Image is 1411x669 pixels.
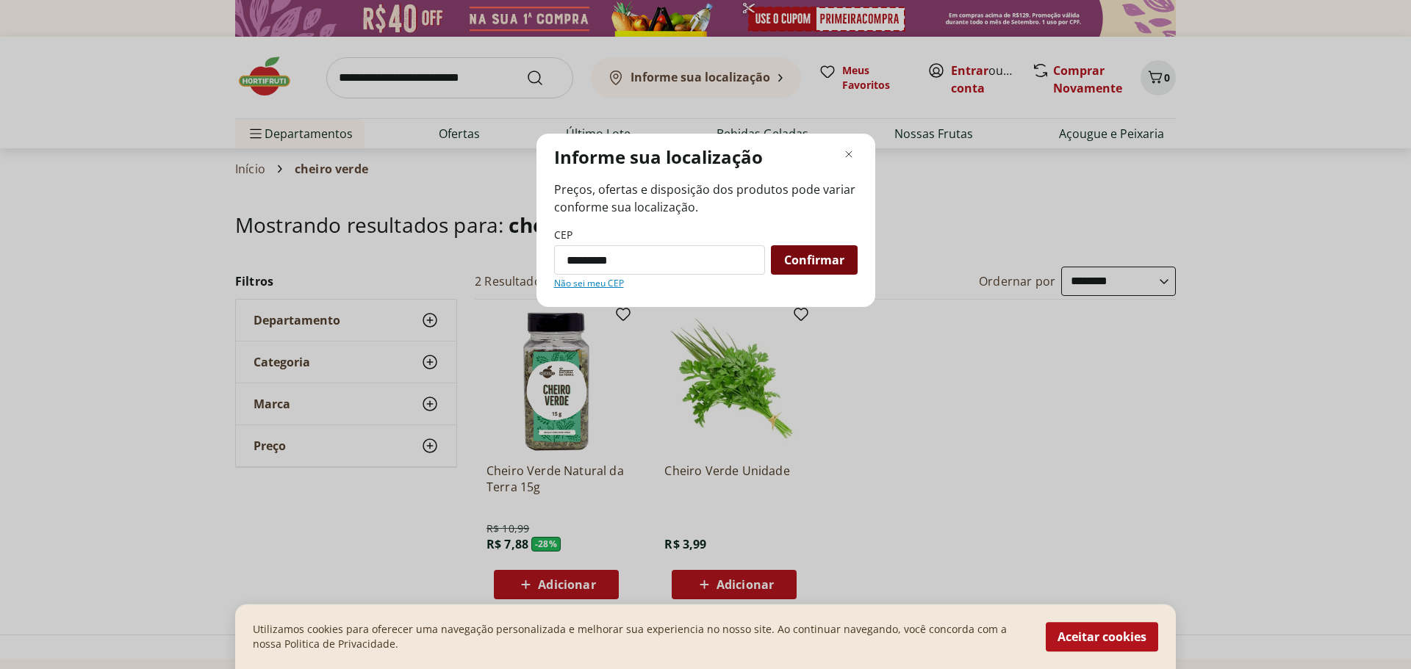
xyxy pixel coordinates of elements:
div: Modal de regionalização [536,134,875,307]
button: Confirmar [771,245,858,275]
a: Não sei meu CEP [554,278,624,289]
label: CEP [554,228,572,242]
span: Preços, ofertas e disposição dos produtos pode variar conforme sua localização. [554,181,858,216]
p: Informe sua localização [554,145,763,169]
button: Fechar modal de regionalização [840,145,858,163]
button: Aceitar cookies [1046,622,1158,651]
p: Utilizamos cookies para oferecer uma navegação personalizada e melhorar sua experiencia no nosso ... [253,622,1028,651]
span: Confirmar [784,254,844,266]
